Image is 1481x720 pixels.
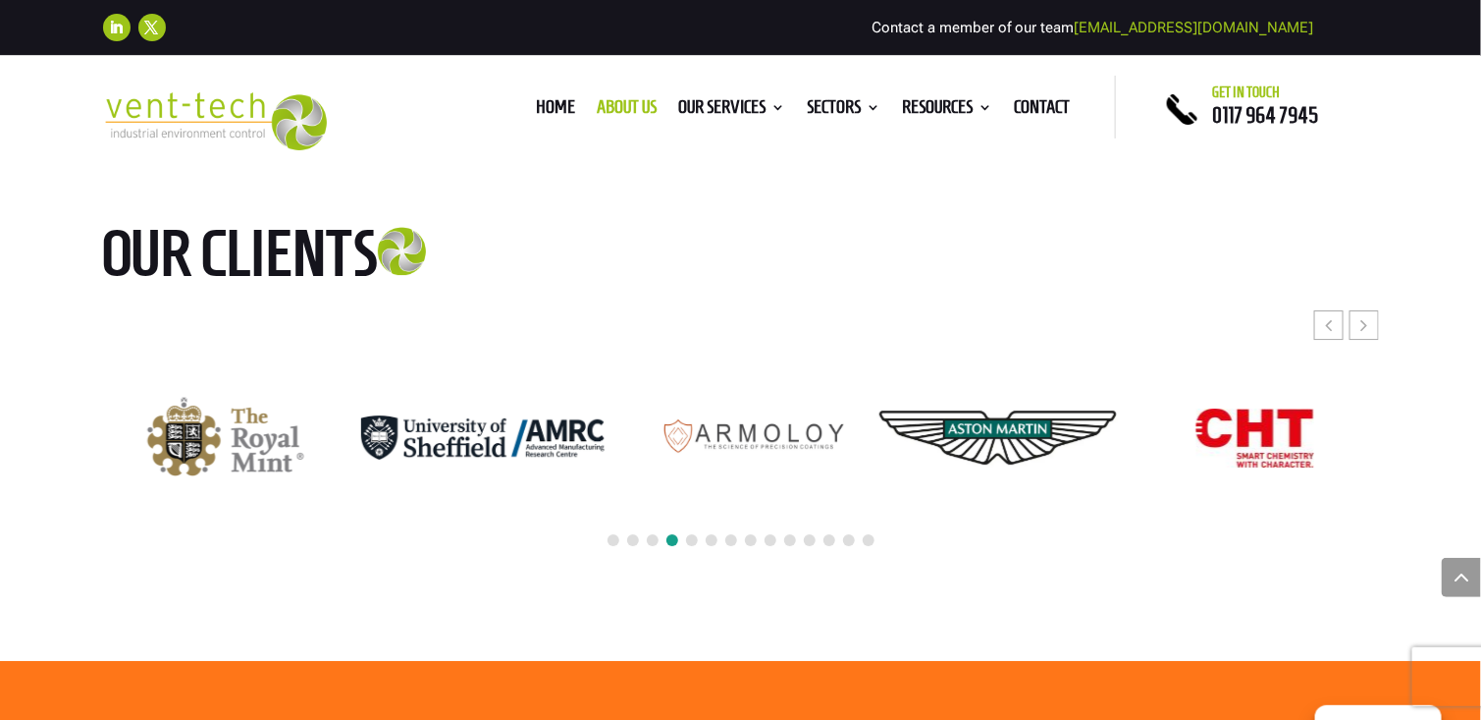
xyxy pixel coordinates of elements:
[537,100,576,122] a: Home
[103,220,525,297] h2: Our clients
[1015,100,1071,122] a: Contact
[138,14,166,41] a: Follow on X
[361,415,605,460] img: AMRC
[103,92,328,150] img: 2023-09-27T08_35_16.549ZVENT-TECH---Clear-background
[679,100,786,122] a: Our Services
[102,396,347,480] div: 9 / 24
[808,100,881,122] a: Sectors
[875,356,1121,519] div: 12 / 24
[1349,310,1379,340] div: Next slide
[876,357,1120,518] img: Aston Martin
[103,14,131,41] a: Follow on LinkedIn
[1133,408,1378,469] div: 13 / 24
[617,406,863,469] div: 11 / 24
[873,19,1314,36] span: Contact a member of our team
[360,415,606,461] div: 10 / 24
[1213,84,1281,100] span: Get in touch
[1196,409,1314,468] img: CHT
[147,397,304,479] img: The Royal Mint logo
[618,407,862,468] img: Armoloy Logo
[1213,103,1319,127] a: 0117 964 7945
[1314,310,1344,340] div: Previous slide
[903,100,993,122] a: Resources
[598,100,658,122] a: About us
[1075,19,1314,36] a: [EMAIL_ADDRESS][DOMAIN_NAME]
